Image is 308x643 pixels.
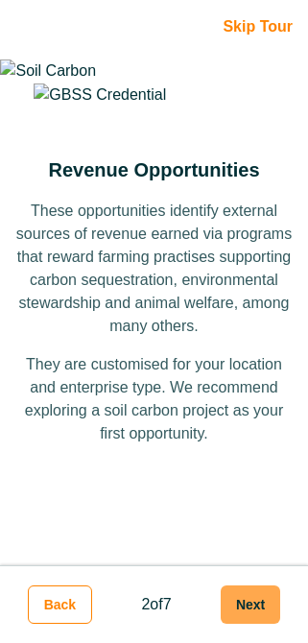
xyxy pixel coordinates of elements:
p: Revenue Opportunities [48,155,259,184]
p: 2 of 7 [141,593,171,616]
button: Back [28,585,92,624]
p: They are customised for your location and enterprise type. We recommend exploring a soil carbon p... [14,353,294,445]
p: Skip Tour [15,15,293,38]
p: These opportunities identify external sources of revenue earned via programs that reward farming ... [14,200,294,338]
button: Next [221,585,280,624]
img: GBSS Credential [34,83,166,107]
